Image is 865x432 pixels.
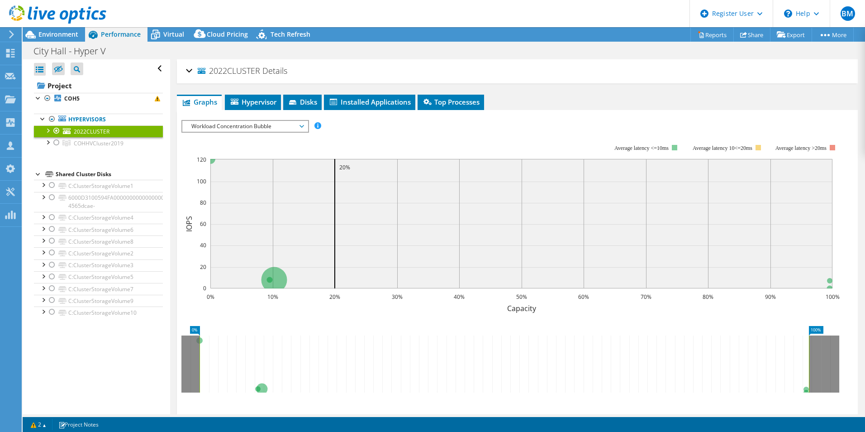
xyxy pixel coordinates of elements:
[34,78,163,93] a: Project
[200,241,206,249] text: 40
[74,139,124,147] span: COHHVCluster2019
[56,169,163,180] div: Shared Cluster Disks
[784,10,792,18] svg: \n
[422,97,480,106] span: Top Processes
[187,121,303,132] span: Workload Concentration Bubble
[101,30,141,38] span: Performance
[703,293,713,301] text: 80%
[516,293,527,301] text: 50%
[812,28,854,42] a: More
[34,235,163,247] a: C:ClusterStorageVolume8
[328,97,411,106] span: Installed Applications
[34,224,163,235] a: C:ClusterStorageVolume6
[74,128,109,135] span: 2022CLUSTER
[690,28,734,42] a: Reports
[339,163,350,171] text: 20%
[765,293,776,301] text: 90%
[34,271,163,283] a: C:ClusterStorageVolume5
[24,419,52,430] a: 2
[271,30,310,38] span: Tech Refresh
[507,303,536,313] text: Capacity
[733,28,770,42] a: Share
[641,293,651,301] text: 70%
[200,220,206,228] text: 60
[34,114,163,125] a: Hypervisors
[64,95,80,102] b: COH5
[34,212,163,224] a: C:ClusterStorageVolume4
[34,295,163,307] a: C:ClusterStorageVolume9
[775,145,827,151] text: Average latency >20ms
[200,199,206,206] text: 80
[770,28,812,42] a: Export
[163,30,184,38] span: Virtual
[454,293,465,301] text: 40%
[34,137,163,149] a: COHHVCluster2019
[392,293,403,301] text: 30%
[197,178,206,185] text: 100
[203,284,206,292] text: 0
[34,247,163,259] a: C:ClusterStorageVolume2
[197,156,206,163] text: 120
[267,293,278,301] text: 10%
[38,30,78,38] span: Environment
[29,46,120,56] h1: City Hall - Hyper V
[200,263,206,271] text: 20
[184,216,194,231] text: IOPS
[181,97,217,106] span: Graphs
[34,93,163,105] a: COH5
[693,145,752,151] tspan: Average latency 10<=20ms
[841,6,855,21] span: BM
[34,259,163,271] a: C:ClusterStorageVolume3
[198,67,260,76] span: 2022CLUSTER
[262,65,287,76] span: Details
[206,293,214,301] text: 0%
[207,30,248,38] span: Cloud Pricing
[288,97,317,106] span: Disks
[34,125,163,137] a: 2022CLUSTER
[34,283,163,295] a: C:ClusterStorageVolume7
[825,293,839,301] text: 100%
[34,192,163,212] a: 6000D3100594FA000000000000000006-4565dcae-
[34,180,163,192] a: C:ClusterStorageVolume1
[52,419,105,430] a: Project Notes
[229,97,276,106] span: Hypervisor
[614,145,669,151] tspan: Average latency <=10ms
[329,293,340,301] text: 20%
[34,307,163,318] a: C:ClusterStorageVolume10
[578,293,589,301] text: 60%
